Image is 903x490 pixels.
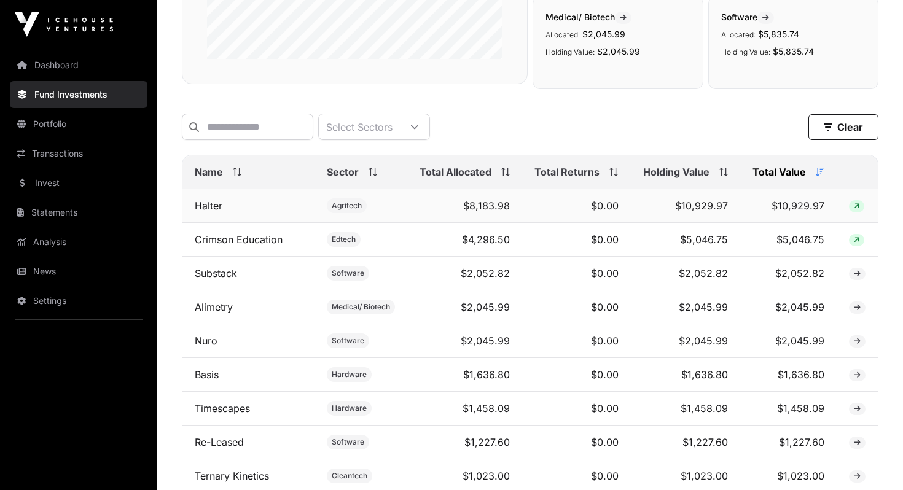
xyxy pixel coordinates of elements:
[773,46,814,56] span: $5,835.74
[522,426,630,459] td: $0.00
[740,426,837,459] td: $1,227.60
[522,257,630,290] td: $0.00
[195,301,233,313] a: Alimetry
[631,189,740,223] td: $10,929.97
[407,257,522,290] td: $2,052.82
[407,290,522,324] td: $2,045.99
[740,257,837,290] td: $2,052.82
[10,228,147,255] a: Analysis
[332,235,356,244] span: Edtech
[195,470,269,482] a: Ternary Kinetics
[195,165,223,179] span: Name
[332,336,364,346] span: Software
[740,290,837,324] td: $2,045.99
[545,12,631,22] span: Medical/ Biotech
[10,169,147,196] a: Invest
[740,189,837,223] td: $10,929.97
[195,402,250,414] a: Timescapes
[522,392,630,426] td: $0.00
[407,392,522,426] td: $1,458.09
[631,324,740,358] td: $2,045.99
[534,165,600,179] span: Total Returns
[522,358,630,392] td: $0.00
[420,165,491,179] span: Total Allocated
[631,392,740,426] td: $1,458.09
[332,268,364,278] span: Software
[631,290,740,324] td: $2,045.99
[597,46,640,56] span: $2,045.99
[195,200,222,212] a: Halter
[842,431,903,490] iframe: Chat Widget
[522,189,630,223] td: $0.00
[407,426,522,459] td: $1,227.60
[631,358,740,392] td: $1,636.80
[10,111,147,138] a: Portfolio
[545,47,595,56] span: Holding Value:
[10,258,147,285] a: News
[10,199,147,226] a: Statements
[332,370,367,379] span: Hardware
[332,201,362,211] span: Agritech
[522,324,630,358] td: $0.00
[740,392,837,426] td: $1,458.09
[643,165,709,179] span: Holding Value
[721,30,756,39] span: Allocated:
[407,358,522,392] td: $1,636.80
[332,403,367,413] span: Hardware
[582,29,625,39] span: $2,045.99
[522,223,630,257] td: $0.00
[195,233,283,246] a: Crimson Education
[10,287,147,314] a: Settings
[740,223,837,257] td: $5,046.75
[407,223,522,257] td: $4,296.50
[631,223,740,257] td: $5,046.75
[721,12,774,22] span: Software
[740,358,837,392] td: $1,636.80
[407,324,522,358] td: $2,045.99
[752,165,806,179] span: Total Value
[545,30,580,39] span: Allocated:
[195,368,219,381] a: Basis
[332,437,364,447] span: Software
[195,436,244,448] a: Re-Leased
[195,335,217,347] a: Nuro
[319,114,400,139] div: Select Sectors
[10,52,147,79] a: Dashboard
[195,267,237,279] a: Substack
[721,47,770,56] span: Holding Value:
[631,257,740,290] td: $2,052.82
[522,290,630,324] td: $0.00
[631,426,740,459] td: $1,227.60
[15,12,113,37] img: Icehouse Ventures Logo
[10,81,147,108] a: Fund Investments
[407,189,522,223] td: $8,183.98
[332,471,367,481] span: Cleantech
[332,302,390,312] span: Medical/ Biotech
[758,29,799,39] span: $5,835.74
[740,324,837,358] td: $2,045.99
[327,165,359,179] span: Sector
[10,140,147,167] a: Transactions
[808,114,878,140] button: Clear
